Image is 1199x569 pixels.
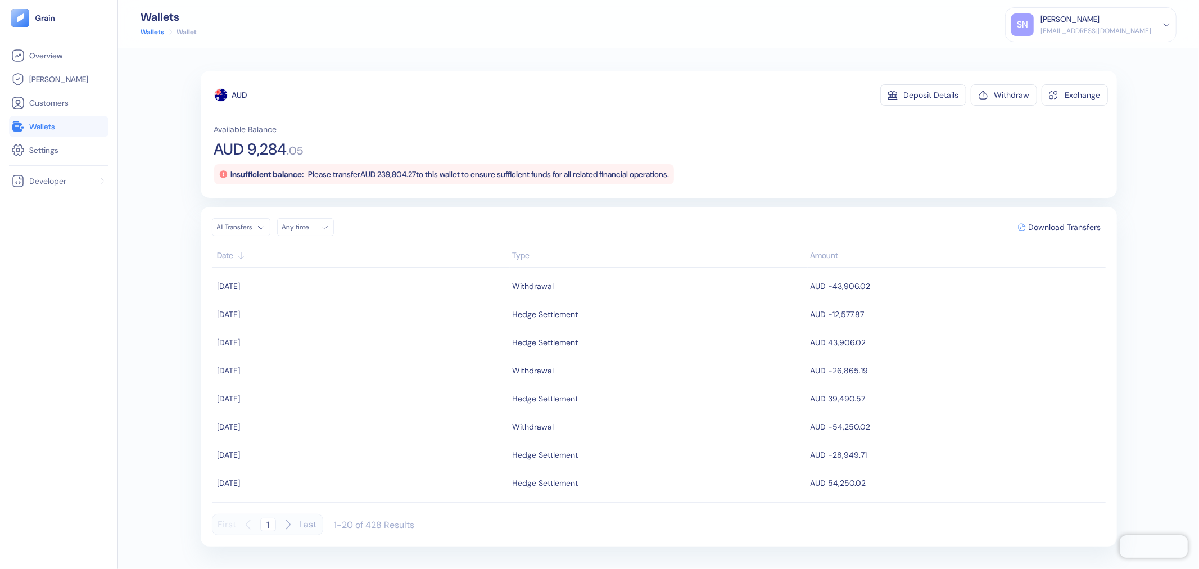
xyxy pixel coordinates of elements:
[808,469,1106,497] td: AUD 54,250.02
[334,519,415,531] div: 1-20 of 428 Results
[29,175,66,187] span: Developer
[513,417,554,436] div: Withdrawal
[212,441,510,469] td: [DATE]
[513,361,554,380] div: Withdrawal
[287,145,304,156] span: . 05
[141,27,164,37] a: Wallets
[212,328,510,356] td: [DATE]
[29,97,69,109] span: Customers
[994,91,1030,99] div: Withdraw
[29,144,58,156] span: Settings
[277,218,334,236] button: Any time
[212,272,510,300] td: [DATE]
[513,250,805,261] div: Sort ascending
[1065,91,1101,99] div: Exchange
[11,143,106,157] a: Settings
[11,96,106,110] a: Customers
[218,250,507,261] div: Sort ascending
[231,169,304,179] span: Insufficient balance:
[808,413,1106,441] td: AUD -54,250.02
[808,497,1106,525] td: AUD 28,967.6
[35,14,56,22] img: logo
[282,223,316,232] div: Any time
[1014,219,1106,236] button: Download Transfers
[904,91,959,99] div: Deposit Details
[808,356,1106,385] td: AUD -26,865.19
[11,49,106,62] a: Overview
[218,514,237,535] button: First
[29,74,88,85] span: [PERSON_NAME]
[212,497,510,525] td: [DATE]
[11,120,106,133] a: Wallets
[971,84,1037,106] button: Withdraw
[11,73,106,86] a: [PERSON_NAME]
[513,305,578,324] div: Hedge Settlement
[11,9,29,27] img: logo-tablet-V2.svg
[212,356,510,385] td: [DATE]
[214,142,287,157] span: AUD 9,284
[808,272,1106,300] td: AUD -43,906.02
[300,514,317,535] button: Last
[811,250,1100,261] div: Sort descending
[212,385,510,413] td: [DATE]
[141,11,197,22] div: Wallets
[212,413,510,441] td: [DATE]
[1011,13,1034,36] div: SN
[808,300,1106,328] td: AUD -12,577.87
[513,277,554,296] div: Withdrawal
[513,473,578,493] div: Hedge Settlement
[212,300,510,328] td: [DATE]
[808,441,1106,469] td: AUD -28,949.71
[214,124,277,135] span: Available Balance
[880,84,966,106] button: Deposit Details
[29,50,62,61] span: Overview
[1120,535,1188,558] iframe: Chatra live chat
[232,89,247,101] div: AUD
[513,389,578,408] div: Hedge Settlement
[1040,26,1151,36] div: [EMAIL_ADDRESS][DOMAIN_NAME]
[808,385,1106,413] td: AUD 39,490.57
[1029,223,1101,231] span: Download Transfers
[513,445,578,464] div: Hedge Settlement
[1040,13,1100,25] div: [PERSON_NAME]
[212,469,510,497] td: [DATE]
[808,328,1106,356] td: AUD 43,906.02
[1042,84,1108,106] button: Exchange
[513,333,578,352] div: Hedge Settlement
[309,169,669,179] span: Please transfer AUD 239,804.27 to this wallet to ensure sufficient funds for all related financia...
[29,121,55,132] span: Wallets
